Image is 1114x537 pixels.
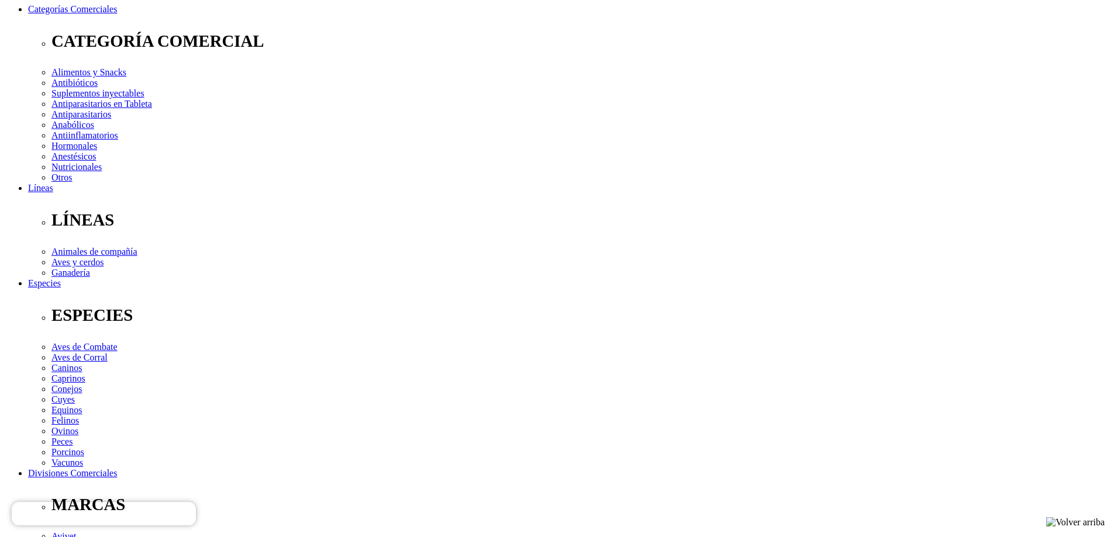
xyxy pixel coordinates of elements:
[51,363,82,373] a: Caninos
[1046,517,1105,528] img: Volver arriba
[12,502,196,525] iframe: Brevo live chat
[51,436,73,446] a: Peces
[51,384,82,394] a: Conejos
[51,306,1109,325] p: ESPECIES
[51,210,1109,230] p: LÍNEAS
[51,247,137,257] a: Animales de compañía
[51,394,75,404] a: Cuyes
[51,109,111,119] a: Antiparasitarios
[28,278,61,288] a: Especies
[51,257,104,267] a: Aves y cerdos
[51,151,96,161] a: Anestésicos
[51,352,108,362] a: Aves de Corral
[51,172,73,182] a: Otros
[51,373,85,383] a: Caprinos
[51,88,144,98] a: Suplementos inyectables
[51,67,126,77] a: Alimentos y Snacks
[51,342,118,352] a: Aves de Combate
[51,120,94,130] a: Anabólicos
[28,4,117,14] a: Categorías Comerciales
[51,130,118,140] a: Antiinflamatorios
[51,99,152,109] a: Antiparasitarios en Tableta
[28,183,53,193] a: Líneas
[28,468,117,478] a: Divisiones Comerciales
[51,405,82,415] a: Equinos
[51,268,90,278] a: Ganadería
[51,458,83,467] a: Vacunos
[51,415,79,425] a: Felinos
[51,426,78,436] a: Ovinos
[51,162,102,172] a: Nutricionales
[51,78,98,88] a: Antibióticos
[51,32,1109,51] p: CATEGORÍA COMERCIAL
[51,447,84,457] a: Porcinos
[51,141,97,151] a: Hormonales
[51,495,1109,514] p: MARCAS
